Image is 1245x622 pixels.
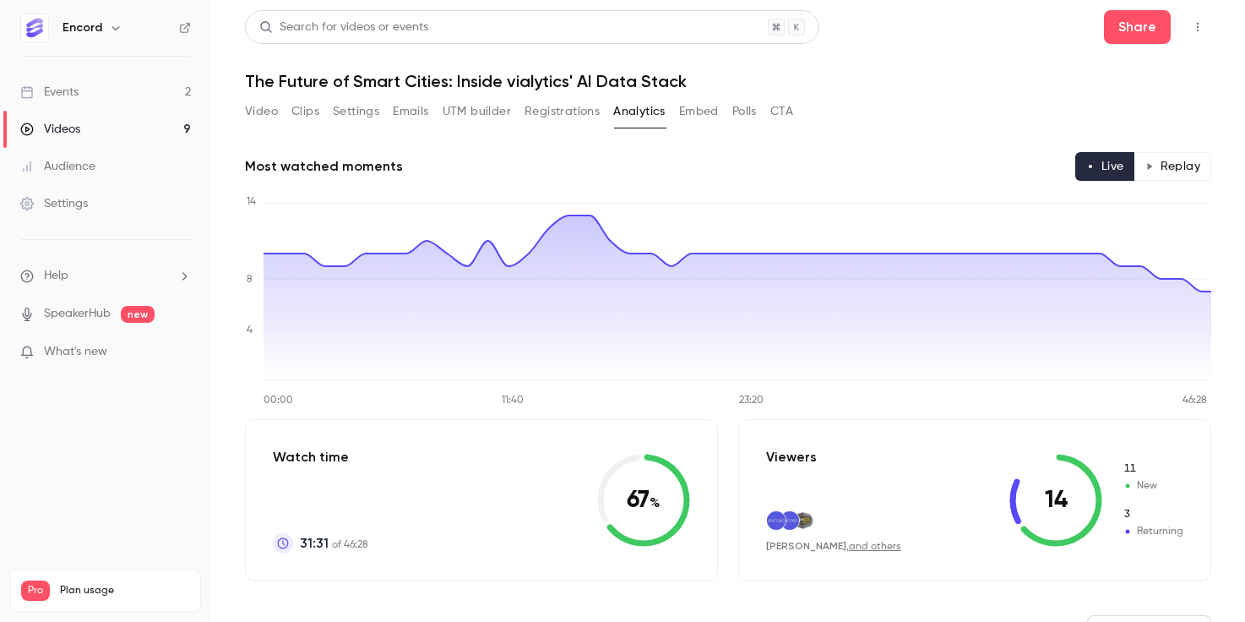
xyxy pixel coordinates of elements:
div: , [766,539,901,554]
a: and others [849,542,901,552]
span: New [1123,478,1183,494]
li: help-dropdown-opener [20,267,191,285]
tspan: 4 [247,325,253,336]
span: New [1123,461,1183,477]
button: Analytics [613,98,666,125]
div: Events [20,84,79,101]
button: Share [1104,10,1171,44]
button: Polls [732,98,757,125]
span: Plan usage [60,584,190,597]
h2: Most watched moments [245,156,403,177]
div: Audience [20,158,95,175]
a: SpeakerHub [44,305,111,323]
span: new [121,306,155,323]
button: Emails [393,98,428,125]
div: Videos [20,121,80,138]
img: Encord [21,14,48,41]
button: Embed [679,98,719,125]
button: Clips [291,98,319,125]
button: Live [1075,152,1135,181]
img: encord.com [767,511,786,530]
button: Registrations [525,98,600,125]
button: Video [245,98,278,125]
tspan: 11:40 [502,396,524,406]
p: Viewers [766,447,817,467]
img: remsol.com.br [794,511,813,530]
h6: Encord [63,19,102,36]
span: [PERSON_NAME] [766,540,846,552]
button: UTM builder [443,98,511,125]
p: of 46:28 [300,533,368,554]
button: Top Bar Actions [1184,14,1211,41]
img: encord.com [780,511,799,530]
button: Replay [1134,152,1211,181]
span: Returning [1123,507,1183,522]
tspan: 23:20 [739,396,764,406]
iframe: Noticeable Trigger [171,345,191,360]
tspan: 14 [247,197,256,207]
tspan: 46:28 [1182,396,1207,406]
span: Returning [1123,524,1183,539]
button: Settings [333,98,379,125]
p: Watch time [273,447,368,467]
button: CTA [770,98,793,125]
tspan: 8 [247,275,253,285]
h1: The Future of Smart Cities: Inside vialytics' AI Data Stack [245,71,1211,91]
span: Help [44,267,68,285]
span: 31:31 [300,533,329,554]
span: What's new [44,343,107,361]
tspan: 00:00 [264,396,293,406]
span: Pro [21,581,50,601]
div: Settings [20,195,88,212]
div: Search for videos or events [259,19,428,36]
